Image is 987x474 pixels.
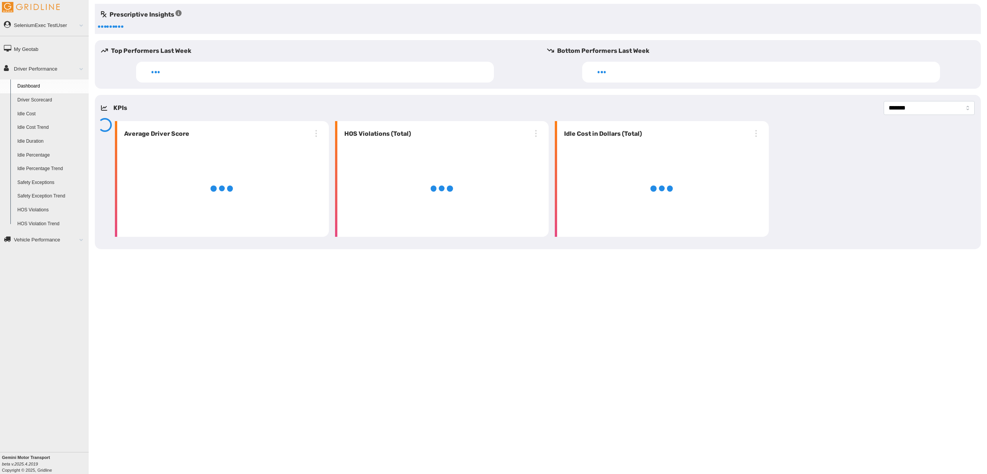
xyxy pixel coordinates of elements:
h5: Top Performers Last Week [101,46,535,56]
h6: Average Driver Score [121,129,189,138]
a: Driver Scorecard [14,93,89,107]
h5: KPIs [113,103,127,113]
h6: Idle Cost in Dollars (Total) [561,129,642,138]
h6: HOS Violations (Total) [341,129,411,138]
b: Gemini Motor Transport [2,455,50,460]
h5: Prescriptive Insights [101,10,182,19]
a: Idle Percentage [14,148,89,162]
h5: Bottom Performers Last Week [547,46,981,56]
a: Safety Exception Trend [14,189,89,203]
a: Idle Cost [14,107,89,121]
a: Idle Percentage Trend [14,162,89,176]
a: Idle Duration [14,135,89,148]
a: Dashboard [14,79,89,93]
a: Idle Cost Trend [14,121,89,135]
a: HOS Violations [14,203,89,217]
div: Copyright © 2025, Gridline [2,454,89,473]
a: HOS Violation Trend [14,217,89,231]
i: beta v.2025.4.2019 [2,462,38,466]
a: Safety Exceptions [14,176,89,190]
img: Gridline [2,2,60,12]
